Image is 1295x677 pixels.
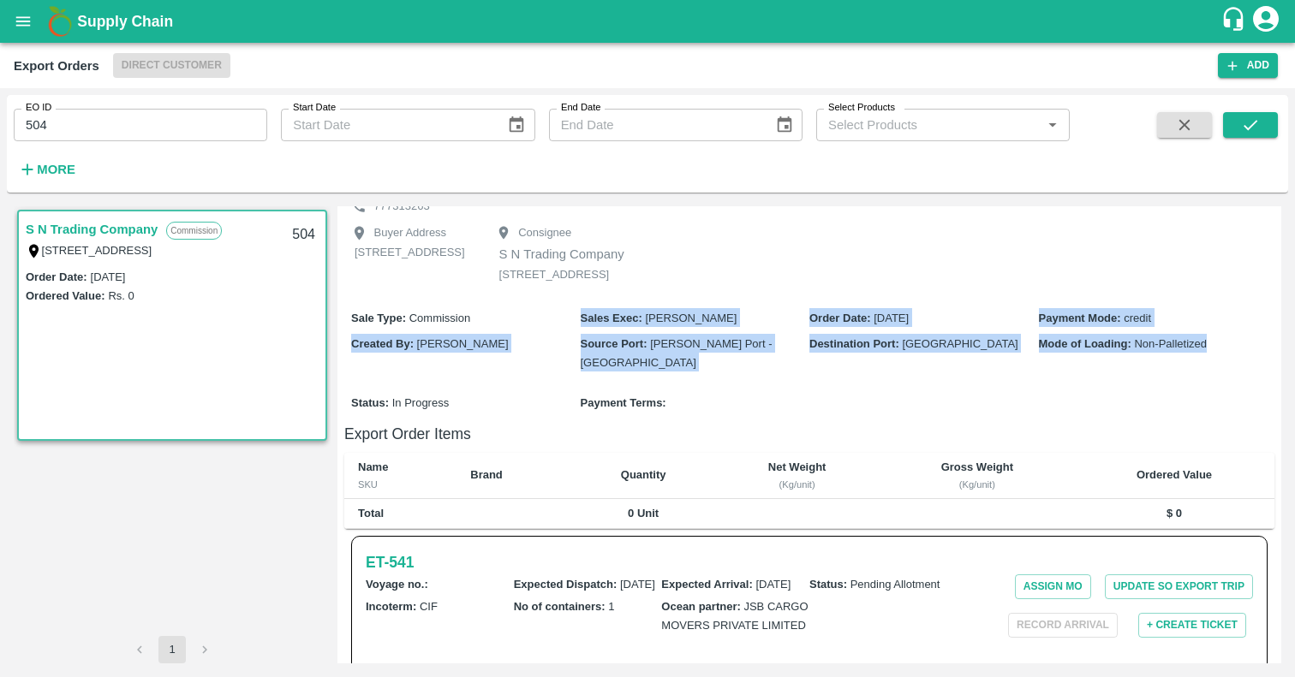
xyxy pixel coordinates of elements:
b: Ocean partner : [661,600,741,613]
label: Select Products [828,101,895,115]
span: [GEOGRAPHIC_DATA] [902,337,1017,350]
div: Export Orders [14,55,99,77]
span: [DATE] [620,578,655,591]
span: [PERSON_NAME] Port - [GEOGRAPHIC_DATA] [581,337,773,369]
p: Consignee [518,225,571,241]
span: credit [1124,312,1151,324]
b: Brand [470,468,503,481]
button: open drawer [3,2,43,41]
h6: ET- 541 [366,550,414,574]
button: + Create Ticket [1138,613,1246,638]
button: Assign MO [1015,574,1091,599]
label: [DATE] [91,270,126,283]
b: Destination Port : [809,337,899,350]
b: No of containers : [514,600,606,613]
div: 504 [282,215,325,255]
div: (Kg/unit) [728,477,867,492]
span: Commission [409,312,471,324]
div: account of current user [1250,3,1281,39]
span: [DATE] [755,578,791,591]
b: Sales Exec : [581,312,642,324]
a: S N Trading Company [26,218,158,241]
b: Supply Chain [77,13,173,30]
strong: More [37,163,75,176]
div: customer-support [1220,6,1250,37]
b: Mode of Loading : [1039,337,1131,350]
label: [STREET_ADDRESS] [42,244,152,257]
span: CIF [420,600,438,613]
p: S N Trading Company [499,245,624,264]
b: Sale Type : [351,312,406,324]
b: Expected Dispatch : [514,578,618,591]
b: Status : [809,578,847,591]
a: Supply Chain [77,9,1220,33]
b: Total [358,507,384,520]
b: Payment Mode : [1039,312,1121,324]
span: [DATE] [874,312,909,324]
input: Enter EO ID [14,109,267,141]
p: 777313263 [374,199,430,215]
p: Commission [166,222,222,240]
p: Buyer Address [374,225,447,241]
div: SKU [358,477,443,492]
label: EO ID [26,101,51,115]
b: Quantity [621,468,666,481]
label: Ordered Value: [26,289,104,302]
input: End Date [549,109,761,141]
b: $ 0 [1167,507,1182,520]
b: Payment Terms : [581,396,666,409]
b: Expected Arrival : [661,578,752,591]
button: page 1 [158,636,186,663]
span: [PERSON_NAME] [417,337,509,350]
b: Ordered Value [1137,468,1212,481]
b: Voyage no. : [366,578,428,591]
p: [STREET_ADDRESS] [499,267,624,283]
b: 0 Unit [628,507,659,520]
input: Start Date [281,109,493,141]
label: Start Date [293,101,336,115]
input: Select Products [821,114,1036,136]
b: Net Weight [768,460,827,473]
span: Please dispatch the trip before ending [1008,617,1118,631]
span: Non-Palletized [1134,337,1207,350]
button: Update SO Export Trip [1105,574,1253,599]
b: Name [358,460,388,473]
div: (Kg/unit) [894,477,1060,492]
button: Choose date [500,109,533,141]
b: Gross Weight [941,460,1013,473]
label: Order Date : [26,270,87,283]
span: In Progress [392,396,449,409]
b: Status : [351,396,389,409]
nav: pagination navigation [123,636,221,663]
a: ET-541 [366,550,414,574]
label: Rs. 0 [108,289,134,302]
button: Add [1218,53,1278,78]
b: Source Port : [581,337,647,350]
h6: Export Order Items [344,422,1274,446]
button: More [14,155,80,184]
span: [PERSON_NAME] [645,312,737,324]
img: logo [43,4,77,39]
span: 1 [608,600,614,613]
p: [STREET_ADDRESS] [355,245,465,261]
b: Order Date : [809,312,871,324]
span: Pending Allotment [850,578,940,591]
button: Choose date [768,109,801,141]
b: Created By : [351,337,414,350]
b: Incoterm : [366,600,416,613]
label: End Date [561,101,600,115]
button: Open [1041,114,1064,136]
